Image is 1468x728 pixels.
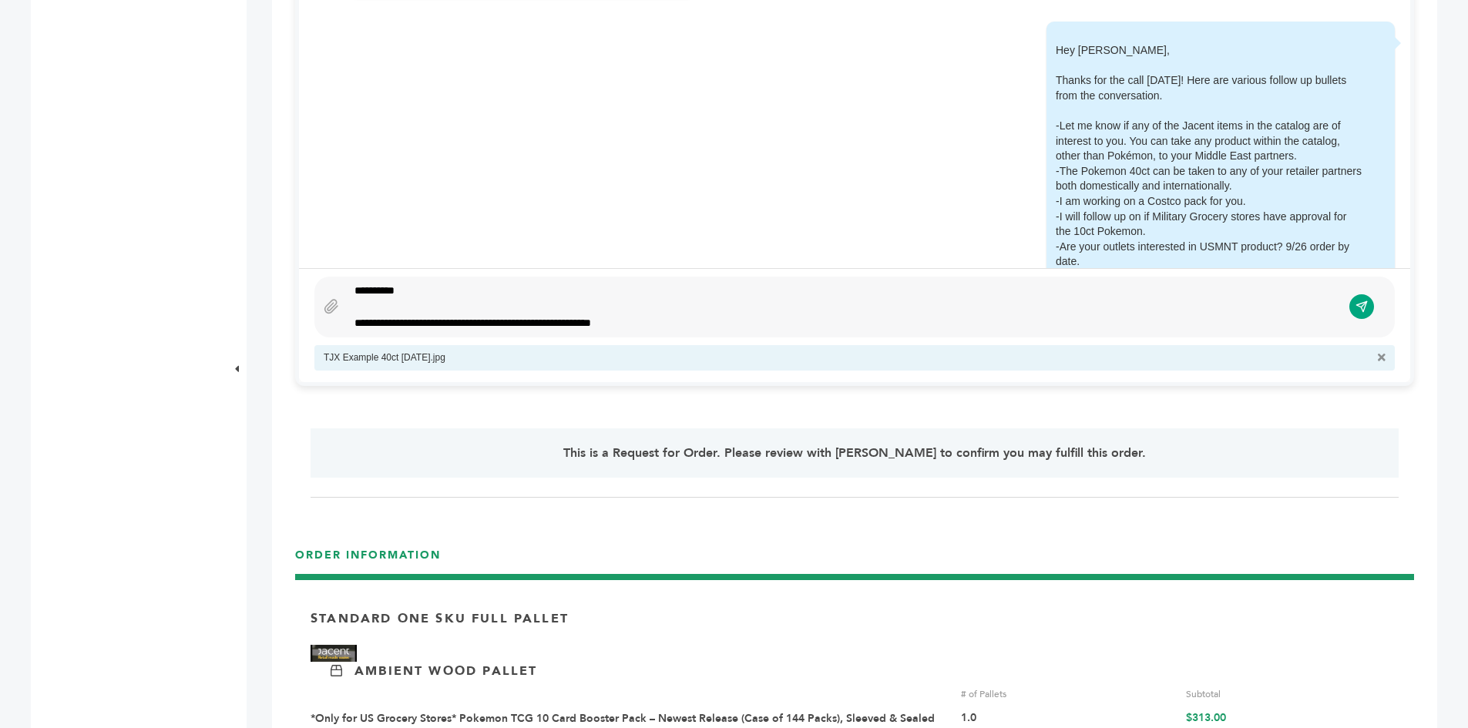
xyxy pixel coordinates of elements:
[961,687,1174,701] div: # of Pallets
[1056,43,1364,375] div: Hey [PERSON_NAME], Thanks for the call [DATE]! Here are various follow up bullets from the conver...
[354,444,1355,462] p: This is a Request for Order. Please review with [PERSON_NAME] to confirm you may fulfill this order.
[354,663,537,679] p: Ambient Wood Pallet
[295,548,1414,575] h3: ORDER INFORMATION
[1186,687,1399,701] div: Subtotal
[311,645,357,662] img: Brand Name
[324,351,1370,364] span: TJX Example 40ct [DATE].jpg
[331,665,342,676] img: Ambient
[311,610,569,627] p: Standard One Sku Full Pallet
